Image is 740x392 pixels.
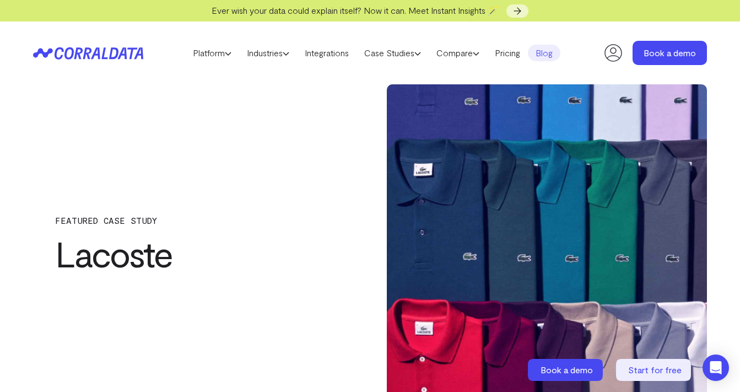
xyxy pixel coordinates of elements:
span: Ever wish your data could explain itself? Now it can. Meet Instant Insights 🪄 [212,5,499,15]
span: Book a demo [541,364,593,375]
span: Start for free [628,364,682,375]
a: Case Studies [357,45,429,61]
div: Open Intercom Messenger [703,355,729,381]
a: Compare [429,45,487,61]
a: Book a demo [633,41,707,65]
p: FEATURED CASE STUDY [55,216,332,225]
a: Platform [185,45,239,61]
a: Start for free [616,359,693,381]
a: Pricing [487,45,528,61]
a: Book a demo [528,359,605,381]
a: Integrations [297,45,357,61]
a: Blog [528,45,560,61]
a: Industries [239,45,297,61]
h1: Lacoste [55,234,332,273]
